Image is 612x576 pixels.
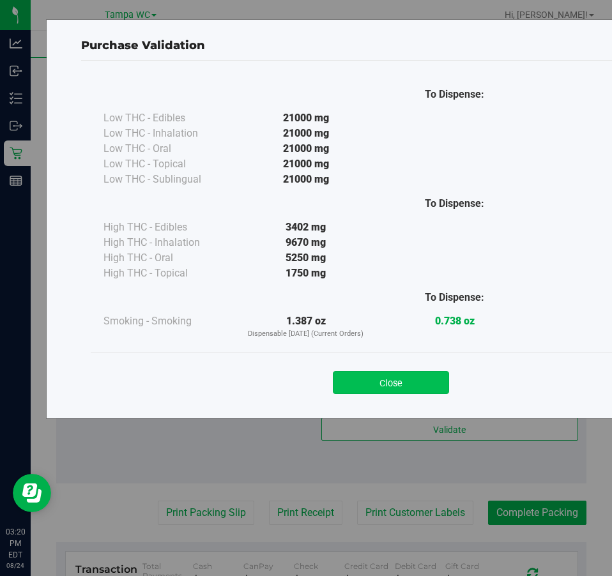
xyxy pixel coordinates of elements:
div: 21000 mg [231,172,380,187]
div: Low THC - Inhalation [103,126,231,141]
div: To Dispense: [380,196,529,211]
div: 5250 mg [231,250,380,266]
div: 9670 mg [231,235,380,250]
div: To Dispense: [380,290,529,305]
div: High THC - Oral [103,250,231,266]
span: Purchase Validation [81,38,205,52]
div: 1.387 oz [231,314,380,340]
div: Low THC - Topical [103,156,231,172]
div: High THC - Edibles [103,220,231,235]
div: 1750 mg [231,266,380,281]
div: 3402 mg [231,220,380,235]
div: Low THC - Edibles [103,110,231,126]
div: Low THC - Oral [103,141,231,156]
iframe: Resource center [13,474,51,512]
strong: 0.738 oz [435,315,475,327]
p: Dispensable [DATE] (Current Orders) [231,329,380,340]
div: 21000 mg [231,126,380,141]
div: 21000 mg [231,110,380,126]
div: Smoking - Smoking [103,314,231,329]
div: Low THC - Sublingual [103,172,231,187]
div: To Dispense: [380,87,529,102]
div: High THC - Inhalation [103,235,231,250]
div: 21000 mg [231,141,380,156]
div: High THC - Topical [103,266,231,281]
button: Close [333,371,449,394]
div: 21000 mg [231,156,380,172]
